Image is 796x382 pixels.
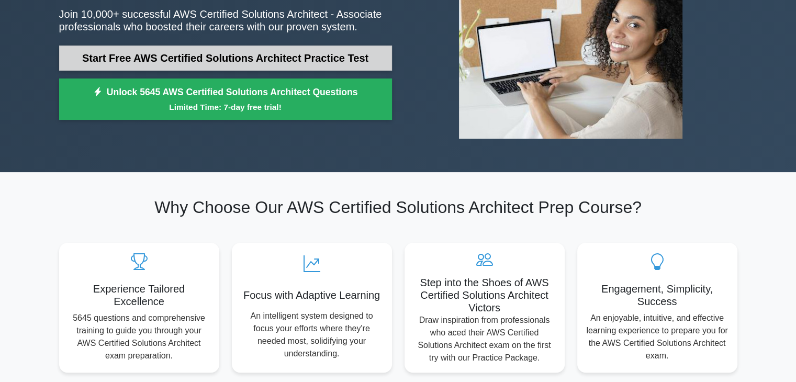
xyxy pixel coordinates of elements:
[240,289,384,301] h5: Focus with Adaptive Learning
[586,283,729,308] h5: Engagement, Simplicity, Success
[240,310,384,360] p: An intelligent system designed to focus your efforts where they're needed most, solidifying your ...
[59,46,392,71] a: Start Free AWS Certified Solutions Architect Practice Test
[68,312,211,362] p: 5645 questions and comprehensive training to guide you through your AWS Certified Solutions Archi...
[59,8,392,33] p: Join 10,000+ successful AWS Certified Solutions Architect - Associate professionals who boosted t...
[59,78,392,120] a: Unlock 5645 AWS Certified Solutions Architect QuestionsLimited Time: 7-day free trial!
[413,314,556,364] p: Draw inspiration from professionals who aced their AWS Certified Solutions Architect exam on the ...
[72,101,379,113] small: Limited Time: 7-day free trial!
[413,276,556,314] h5: Step into the Shoes of AWS Certified Solutions Architect Victors
[68,283,211,308] h5: Experience Tailored Excellence
[586,312,729,362] p: An enjoyable, intuitive, and effective learning experience to prepare you for the AWS Certified S...
[59,197,737,217] h2: Why Choose Our AWS Certified Solutions Architect Prep Course?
